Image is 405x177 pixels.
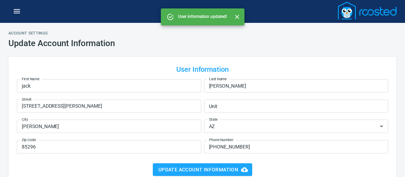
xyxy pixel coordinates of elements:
[17,65,388,74] h4: User Information
[233,12,242,21] button: Close
[375,145,400,172] iframe: Chat
[8,38,397,48] h1: Update Account Information
[8,31,397,36] h2: Account Settings
[178,11,227,23] div: User information updated!
[158,165,247,174] span: Update Account Information
[338,2,397,19] img: Logo
[153,163,252,176] button: Update Account Information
